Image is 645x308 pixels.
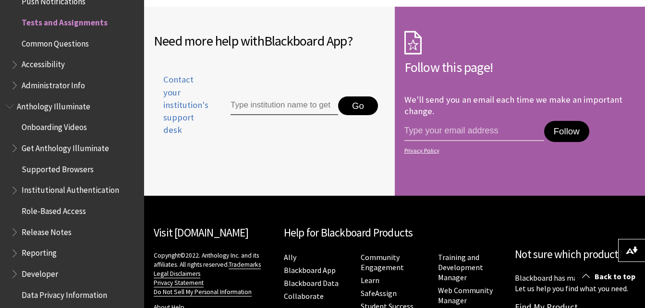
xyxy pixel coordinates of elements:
span: Developer [22,266,58,279]
h2: Follow this page! [404,57,636,77]
h2: Not sure which product? [515,246,635,263]
span: Administrator Info [22,77,85,90]
span: Reporting [22,245,57,258]
input: email address [404,121,544,141]
a: Back to top [575,268,645,285]
a: Web Community Manager [438,285,493,306]
span: Release Notes [22,224,72,237]
span: Accessibility [22,57,65,70]
a: Visit [DOMAIN_NAME] [154,225,248,239]
a: Community Engagement [361,252,404,272]
a: Do Not Sell My Personal Information [154,288,252,296]
nav: Book outline for Anthology Illuminate [6,98,138,303]
p: Blackboard has many products. Let us help you find what you need. [515,272,635,294]
a: Contact your institution's support desk [154,73,208,148]
a: Privacy Statement [154,279,204,287]
a: Legal Disclaimers [154,270,200,278]
span: Tests and Assignments [22,14,108,27]
a: Privacy Policy [404,147,633,154]
button: Follow [544,121,589,142]
a: Blackboard Data [284,278,339,288]
a: Training and Development Manager [438,252,483,283]
p: We'll send you an email each time we make an important change. [404,94,622,117]
span: Blackboard App [264,32,347,49]
a: Blackboard App [284,265,336,275]
input: Type institution name to get support [231,96,338,116]
a: Trademarks [229,261,261,269]
span: Get Anthology Illuminate [22,140,109,153]
span: Data Privacy Information [22,287,107,300]
h2: Need more help with ? [154,31,387,51]
button: Go [338,96,378,116]
span: Supported Browsers [22,161,94,174]
span: Onboarding Videos [22,119,87,132]
span: Anthology Illuminate [17,98,90,111]
h2: Help for Blackboard Products [284,225,506,241]
a: Learn [361,275,379,285]
span: Institutional Authentication [22,182,119,195]
a: Collaborate [284,291,324,301]
span: Contact your institution's support desk [154,73,208,136]
img: Subscription Icon [404,31,422,55]
p: Copyright©2022. Anthology Inc. and its affiliates. All rights reserved. [154,251,274,296]
a: SafeAssign [361,288,397,298]
span: Common Questions [22,36,89,48]
span: Role-Based Access [22,203,86,216]
a: Ally [284,252,296,262]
